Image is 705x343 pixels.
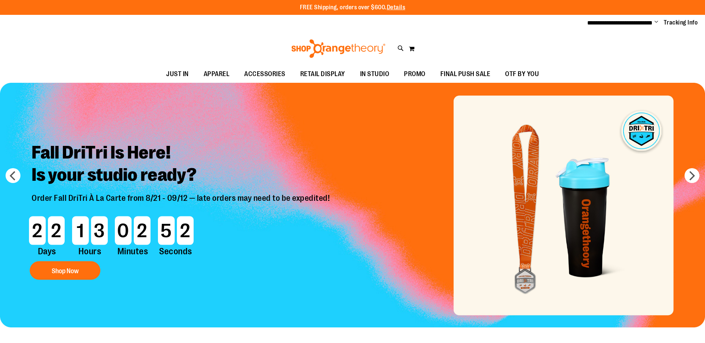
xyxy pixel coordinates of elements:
[26,136,337,193] h2: Fall DriTri Is Here! Is your studio ready?
[664,19,698,27] a: Tracking Info
[654,19,658,26] button: Account menu
[91,216,108,245] span: 3
[196,66,237,83] a: APPAREL
[300,66,345,82] span: RETAIL DISPLAY
[237,66,293,83] a: ACCESSORIES
[244,66,285,82] span: ACCESSORIES
[505,66,539,82] span: OTF BY YOU
[166,66,189,82] span: JUST IN
[26,136,337,284] a: Fall DriTri Is Here!Is your studio ready? Order Fall DriTri À La Carte from 8/21 - 09/12 — late o...
[134,216,151,245] span: 2
[71,245,109,257] span: Hours
[157,245,195,257] span: Seconds
[293,66,353,83] a: RETAIL DISPLAY
[159,66,196,83] a: JUST IN
[300,3,405,12] p: FREE Shipping, orders over $600.
[48,216,65,245] span: 2
[115,216,132,245] span: 0
[26,193,337,212] p: Order Fall DriTri À La Carte from 8/21 - 09/12 — late orders may need to be expedited!
[177,216,194,245] span: 2
[28,245,66,257] span: Days
[360,66,389,82] span: IN STUDIO
[72,216,89,245] span: 1
[685,168,699,183] button: next
[30,261,100,280] button: Shop Now
[353,66,397,83] a: IN STUDIO
[204,66,230,82] span: APPAREL
[29,216,46,245] span: 2
[397,66,433,83] a: PROMO
[433,66,498,83] a: FINAL PUSH SALE
[404,66,426,82] span: PROMO
[387,4,405,11] a: Details
[6,168,20,183] button: prev
[114,245,152,257] span: Minutes
[498,66,546,83] a: OTF BY YOU
[158,216,175,245] span: 5
[440,66,491,82] span: FINAL PUSH SALE
[290,39,387,58] img: Shop Orangetheory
